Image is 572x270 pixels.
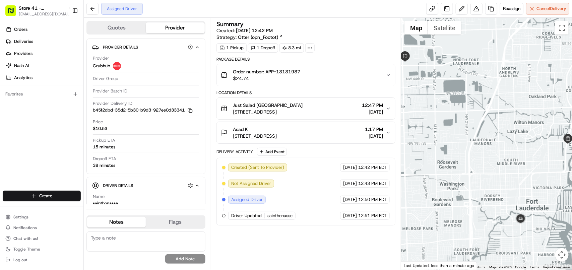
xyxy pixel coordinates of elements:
[489,265,526,269] span: Map data ©2025 Google
[343,181,357,187] span: [DATE]
[403,261,425,270] img: Google
[231,181,271,187] span: Not Assigned Driver
[17,43,111,50] input: Clear
[93,55,109,61] span: Provider
[3,48,83,59] a: Providers
[233,109,303,115] span: [STREET_ADDRESS]
[23,71,85,76] div: We're available if you need us!
[216,43,247,53] div: 1 Pickup
[92,42,200,53] button: Provider Details
[404,21,428,35] button: Show street map
[54,94,110,107] a: 💻API Documentation
[14,26,27,32] span: Orders
[543,265,570,269] a: Report a map error
[216,149,253,154] div: Delivery Activity
[358,181,387,187] span: 12:43 PM EDT
[3,60,83,71] a: Nash AI
[13,257,27,263] span: Log out
[93,200,118,206] div: sainthonasse
[233,68,300,75] span: Order number: APP-13131987
[93,107,193,113] button: b45f2dbd-35d2-5b30-b9d3-927ee0d33341
[93,88,127,94] span: Provider Batch ID
[362,102,383,109] span: 12:47 PM
[403,261,425,270] a: Open this area in Google Maps (opens a new window)
[216,90,395,95] div: Location Details
[217,122,395,143] button: Asad K[STREET_ADDRESS]1:17 PM[DATE]
[343,213,357,219] span: [DATE]
[238,34,278,41] span: Otter (opn_Footot)
[23,64,110,71] div: Start new chat
[238,34,283,41] a: Otter (opn_Footot)
[67,114,81,119] span: Pylon
[13,236,38,241] span: Chat with us!
[555,21,569,35] button: Toggle fullscreen view
[7,7,20,20] img: Nash
[216,34,283,41] div: Strategy:
[4,94,54,107] a: 📗Knowledge Base
[93,162,115,168] div: 38 minutes
[7,27,122,38] p: Welcome 👋
[365,133,383,139] span: [DATE]
[93,156,116,162] span: Dropoff ETA
[536,6,566,12] span: Cancel Delivery
[3,72,83,83] a: Analytics
[14,75,33,81] span: Analytics
[93,119,103,125] span: Price
[93,126,107,132] span: $10.53
[3,3,69,19] button: Store 41 - [GEOGRAPHIC_DATA] (Just Salad)[EMAIL_ADDRESS][DOMAIN_NAME]
[3,234,81,243] button: Chat with us!
[13,247,40,252] span: Toggle Theme
[343,197,357,203] span: [DATE]
[503,6,520,12] span: Reassign
[93,144,115,150] div: 15 minutes
[14,63,29,69] span: Nash AI
[526,3,569,15] button: CancelDelivery
[63,97,108,104] span: API Documentation
[217,98,395,119] button: Just Salad [GEOGRAPHIC_DATA][STREET_ADDRESS]12:47 PM[DATE]
[93,137,115,143] span: Pickup ETA
[92,180,200,191] button: Driver Details
[103,45,138,50] span: Provider Details
[530,265,539,269] a: Terms
[19,5,65,11] button: Store 41 - [GEOGRAPHIC_DATA] (Just Salad)
[555,248,569,262] button: Map camera controls
[113,62,121,70] img: 5e692f75ce7d37001a5d71f1
[358,213,387,219] span: 12:51 PM EDT
[93,100,132,107] span: Provider Delivery ID
[233,133,277,139] span: [STREET_ADDRESS]
[3,36,83,47] a: Deliveries
[13,225,37,230] span: Notifications
[362,109,383,115] span: [DATE]
[13,97,51,104] span: Knowledge Base
[13,214,28,220] span: Settings
[216,27,273,34] span: Created:
[146,22,204,33] button: Provider
[14,51,33,57] span: Providers
[217,64,395,86] button: Order number: APP-13131987$24.74
[14,39,33,45] span: Deliveries
[358,164,387,171] span: 12:42 PM EDT
[248,43,278,53] div: 1 Dropoff
[233,126,248,133] span: Asad K
[3,24,83,35] a: Orders
[7,98,12,103] div: 📗
[87,22,146,33] button: Quotes
[500,3,523,15] button: Reassign
[39,193,52,199] span: Create
[103,183,133,188] span: Driver Details
[401,261,477,270] div: Last Updated: less than a minute ago
[93,194,105,200] span: Name
[365,126,383,133] span: 1:17 PM
[3,245,81,254] button: Toggle Theme
[267,213,293,219] span: sainthonasse
[114,66,122,74] button: Start new chat
[93,63,110,69] span: Grubhub
[3,212,81,222] button: Settings
[3,223,81,232] button: Notifications
[233,75,300,82] span: $24.74
[231,164,284,171] span: Created (Sent To Provider)
[3,191,81,201] button: Create
[343,164,357,171] span: [DATE]
[257,148,287,156] button: Add Event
